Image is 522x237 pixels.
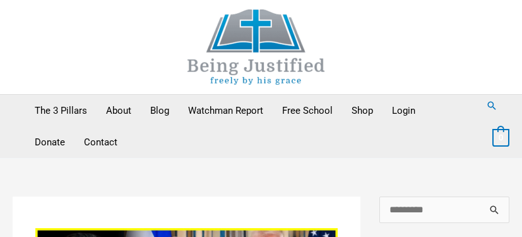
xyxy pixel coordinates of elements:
a: About [97,95,141,126]
a: Watchman Report [179,95,273,126]
a: Blog [141,95,179,126]
a: View Shopping Cart, empty [492,131,509,143]
a: Free School [273,95,342,126]
a: Donate [25,126,74,158]
a: Shop [342,95,383,126]
a: The 3 Pillars [25,95,97,126]
a: Login [383,95,425,126]
span: 0 [499,133,503,142]
a: Search button [486,100,497,111]
a: Contact [74,126,127,158]
nav: Primary Site Navigation [25,95,473,158]
img: Being Justified [162,9,351,85]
